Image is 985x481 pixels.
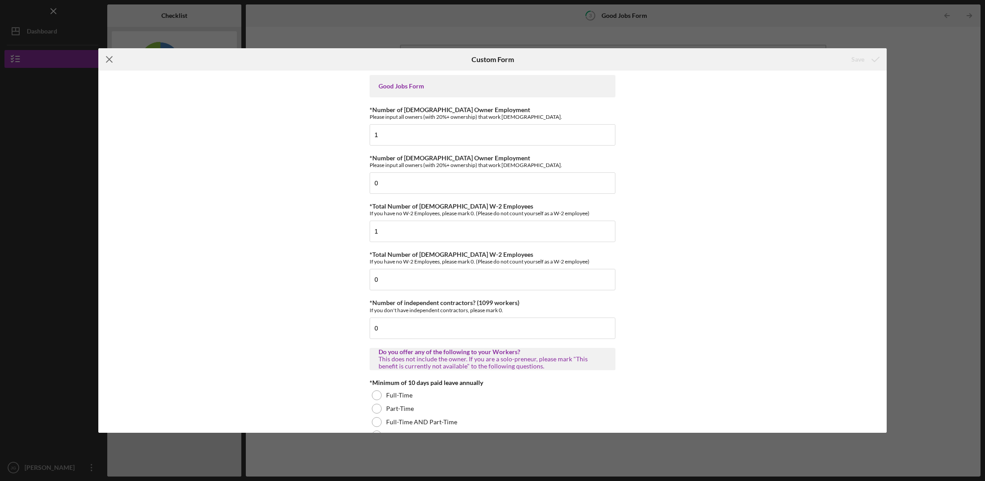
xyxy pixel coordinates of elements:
[379,356,606,370] div: This does not include the owner. If you are a solo-preneur, please mark "This benefit is currentl...
[379,348,606,356] div: Do you offer any of the following to your Workers?
[386,432,488,439] label: This benefit is currently not available
[471,55,514,63] h6: Custom Form
[379,83,606,90] div: Good Jobs Form
[370,202,533,210] label: *Total Number of [DEMOGRAPHIC_DATA] W-2 Employees
[370,210,615,217] div: If you have no W-2 Employees, please mark 0. (Please do not count yourself as a W-2 employee)
[370,106,530,113] label: *Number of [DEMOGRAPHIC_DATA] Owner Employment
[370,162,615,168] div: Please input all owners (with 20%+ ownership) that work [DEMOGRAPHIC_DATA].
[370,307,615,314] div: If you don't have independent contractors, please mark 0.
[370,379,615,386] div: *Minimum of 10 days paid leave annually
[370,113,615,120] div: Please input all owners (with 20%+ ownership) that work [DEMOGRAPHIC_DATA].
[370,299,519,306] label: *Number of independent contractors? (1099 workers)
[842,50,887,68] button: Save
[370,251,533,258] label: *Total Number of [DEMOGRAPHIC_DATA] W-2 Employees
[386,418,457,426] label: Full-Time AND Part-Time
[386,392,413,399] label: Full-Time
[851,50,864,68] div: Save
[386,405,414,412] label: Part-Time
[370,154,530,162] label: *Number of [DEMOGRAPHIC_DATA] Owner Employment
[370,258,615,265] div: If you have no W-2 Employees, please mark 0. (Please do not count yourself as a W-2 employee)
